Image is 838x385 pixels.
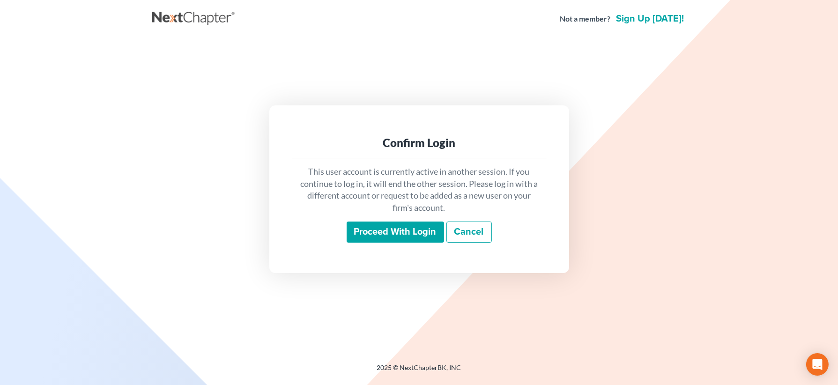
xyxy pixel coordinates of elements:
strong: Not a member? [560,14,611,24]
input: Proceed with login [347,222,444,243]
a: Sign up [DATE]! [615,14,686,23]
a: Cancel [446,222,492,243]
p: This user account is currently active in another session. If you continue to log in, it will end ... [299,166,539,214]
div: Confirm Login [299,135,539,150]
div: Open Intercom Messenger [806,353,829,376]
div: 2025 © NextChapterBK, INC [152,363,686,380]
